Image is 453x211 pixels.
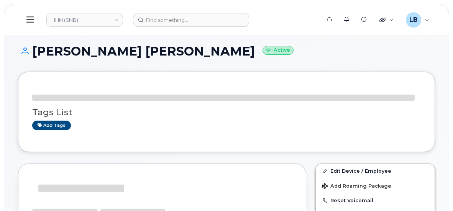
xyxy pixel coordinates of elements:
[18,44,435,58] h1: [PERSON_NAME] [PERSON_NAME]
[263,46,294,55] small: Active
[322,183,391,190] span: Add Roaming Package
[32,121,71,130] a: Add tags
[316,164,435,178] a: Edit Device / Employee
[32,108,421,117] h3: Tags List
[316,178,435,193] button: Add Roaming Package
[316,193,435,207] button: Reset Voicemail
